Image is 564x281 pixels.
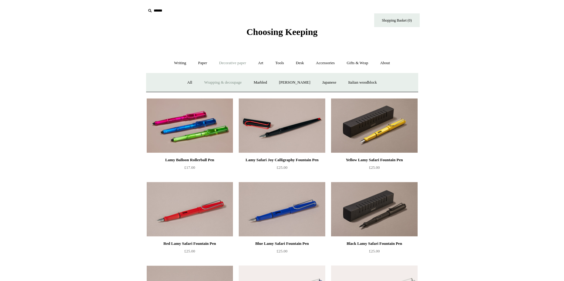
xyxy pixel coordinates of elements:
div: Lamy Balloon Rollerball Pen [148,156,231,164]
a: Shopping Basket (0) [374,13,420,27]
a: Paper [193,55,213,71]
span: £17.00 [184,165,195,170]
a: Accessories [310,55,340,71]
img: Lamy Balloon Rollerball Pen [147,98,233,153]
a: Marbled [248,75,272,91]
span: £25.00 [369,249,380,253]
a: Black Lamy Safari Fountain Pen £25.00 [331,240,417,265]
a: Italian woodblock [343,75,382,91]
a: Lamy Safari Joy Calligraphy Fountain Pen Lamy Safari Joy Calligraphy Fountain Pen [239,98,325,153]
div: Lamy Safari Joy Calligraphy Fountain Pen [240,156,323,164]
a: Lamy Safari Joy Calligraphy Fountain Pen £25.00 [239,156,325,181]
span: £25.00 [369,165,380,170]
div: Yellow Lamy Safari Fountain Pen [333,156,416,164]
a: Wrapping & decoupage [199,75,247,91]
a: All [182,75,198,91]
a: About [374,55,395,71]
a: Red Lamy Safari Fountain Pen £25.00 [147,240,233,265]
a: Yellow Lamy Safari Fountain Pen Yellow Lamy Safari Fountain Pen [331,98,417,153]
a: Desk [290,55,309,71]
a: Yellow Lamy Safari Fountain Pen £25.00 [331,156,417,181]
a: Gifts & Wrap [341,55,374,71]
a: Art [253,55,269,71]
a: Black Lamy Safari Fountain Pen Black Lamy Safari Fountain Pen [331,182,417,237]
img: Lamy Safari Joy Calligraphy Fountain Pen [239,98,325,153]
a: Japanese [317,75,342,91]
a: Lamy Balloon Rollerball Pen Lamy Balloon Rollerball Pen [147,98,233,153]
a: Red Lamy Safari Fountain Pen Red Lamy Safari Fountain Pen [147,182,233,237]
span: £25.00 [277,249,288,253]
a: Tools [270,55,289,71]
img: Yellow Lamy Safari Fountain Pen [331,98,417,153]
div: Blue Lamy Safari Fountain Pen [240,240,323,247]
div: Red Lamy Safari Fountain Pen [148,240,231,247]
span: £25.00 [184,249,195,253]
span: Choosing Keeping [246,27,317,37]
a: Blue Lamy Safari Fountain Pen Blue Lamy Safari Fountain Pen [239,182,325,237]
span: £25.00 [277,165,288,170]
a: Decorative paper [214,55,251,71]
a: Choosing Keeping [246,32,317,36]
div: Black Lamy Safari Fountain Pen [333,240,416,247]
img: Black Lamy Safari Fountain Pen [331,182,417,237]
img: Red Lamy Safari Fountain Pen [147,182,233,237]
a: Blue Lamy Safari Fountain Pen £25.00 [239,240,325,265]
a: Writing [169,55,192,71]
a: [PERSON_NAME] [273,75,316,91]
img: Blue Lamy Safari Fountain Pen [239,182,325,237]
a: Lamy Balloon Rollerball Pen £17.00 [147,156,233,181]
